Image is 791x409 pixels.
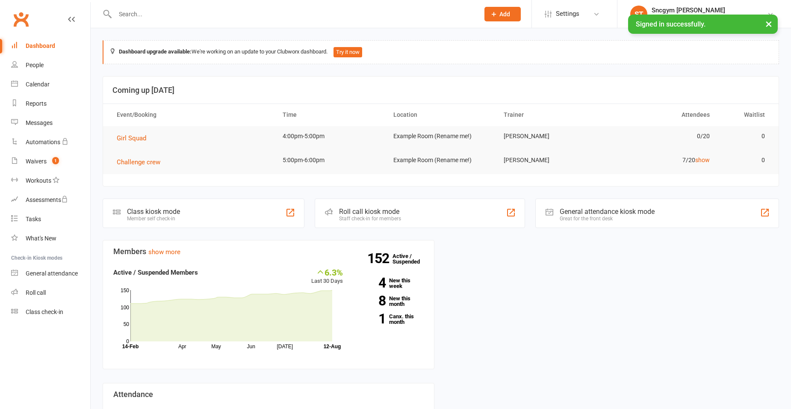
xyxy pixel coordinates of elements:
[339,207,401,216] div: Roll call kiosk mode
[117,157,166,167] button: Challenge crew
[26,216,41,222] div: Tasks
[26,270,78,277] div: General attendance
[26,308,63,315] div: Class check-in
[112,86,769,95] h3: Coming up [DATE]
[11,171,90,190] a: Workouts
[26,81,50,88] div: Calendar
[607,150,717,170] td: 7/20
[26,139,60,145] div: Automations
[113,247,424,256] h3: Members
[356,296,424,307] a: 8New this month
[117,134,146,142] span: Girl Squad
[26,62,44,68] div: People
[26,235,56,242] div: What's New
[113,390,424,399] h3: Attendance
[334,47,362,57] button: Try it now
[652,6,767,14] div: Sncgym [PERSON_NAME]
[127,216,180,222] div: Member self check-in
[356,278,424,289] a: 4New this week
[11,56,90,75] a: People
[103,40,779,64] div: We're working on an update to your Clubworx dashboard.
[11,190,90,210] a: Assessments
[26,158,47,165] div: Waivers
[11,36,90,56] a: Dashboard
[11,283,90,302] a: Roll call
[113,269,198,276] strong: Active / Suspended Members
[311,267,343,277] div: 6.3%
[496,126,607,146] td: [PERSON_NAME]
[695,157,710,163] a: show
[717,104,773,126] th: Waitlist
[109,104,275,126] th: Event/Booking
[636,20,705,28] span: Signed in successfully.
[275,126,386,146] td: 4:00pm-5:00pm
[117,158,160,166] span: Challenge crew
[11,75,90,94] a: Calendar
[386,104,496,126] th: Location
[356,276,386,289] strong: 4
[26,196,68,203] div: Assessments
[117,133,152,143] button: Girl Squad
[496,104,607,126] th: Trainer
[11,210,90,229] a: Tasks
[356,312,386,325] strong: 1
[11,133,90,152] a: Automations
[52,157,59,164] span: 1
[11,152,90,171] a: Waivers 1
[484,7,521,21] button: Add
[393,247,430,271] a: 152Active / Suspended
[339,216,401,222] div: Staff check-in for members
[127,207,180,216] div: Class kiosk mode
[356,314,424,325] a: 1Canx. this month
[496,150,607,170] td: [PERSON_NAME]
[717,126,773,146] td: 0
[148,248,180,256] a: show more
[26,119,53,126] div: Messages
[26,42,55,49] div: Dashboard
[499,11,510,18] span: Add
[386,150,496,170] td: Example Room (Rename me!)
[607,104,717,126] th: Attendees
[560,207,655,216] div: General attendance kiosk mode
[10,9,32,30] a: Clubworx
[560,216,655,222] div: Great for the front desk
[26,100,47,107] div: Reports
[652,14,767,22] div: S & C Fitness (The Squad & Challenge Crew)
[26,177,51,184] div: Workouts
[11,94,90,113] a: Reports
[26,289,46,296] div: Roll call
[761,15,776,33] button: ×
[630,6,647,23] div: ST
[311,267,343,286] div: Last 30 Days
[11,113,90,133] a: Messages
[11,264,90,283] a: General attendance kiosk mode
[11,302,90,322] a: Class kiosk mode
[717,150,773,170] td: 0
[367,252,393,265] strong: 152
[356,294,386,307] strong: 8
[386,126,496,146] td: Example Room (Rename me!)
[112,8,473,20] input: Search...
[275,150,386,170] td: 5:00pm-6:00pm
[556,4,579,24] span: Settings
[607,126,717,146] td: 0/20
[119,48,192,55] strong: Dashboard upgrade available:
[11,229,90,248] a: What's New
[275,104,386,126] th: Time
